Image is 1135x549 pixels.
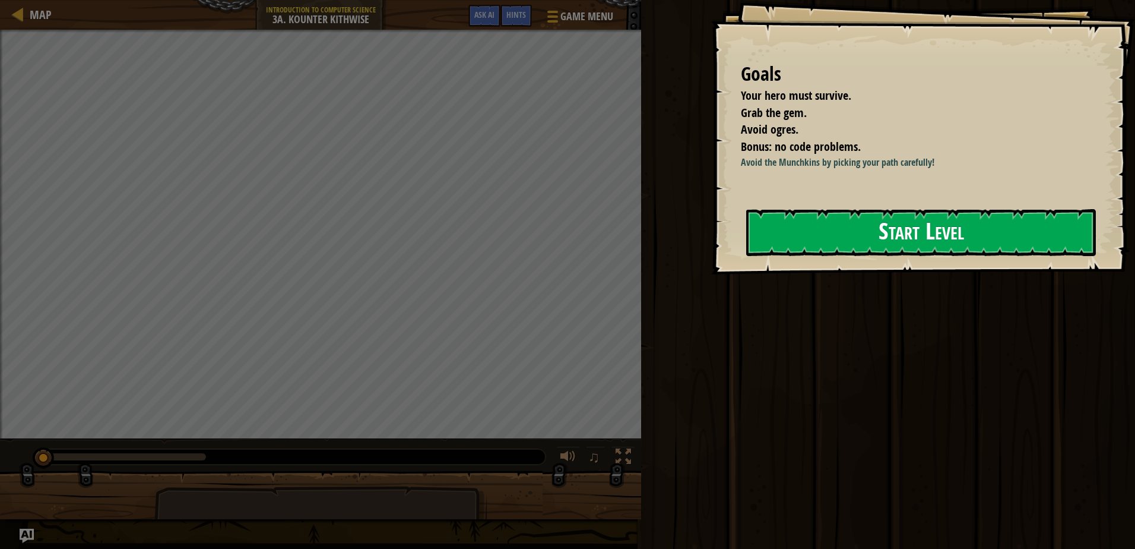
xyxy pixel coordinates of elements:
button: Ask AI [20,529,34,543]
button: Start Level [746,209,1096,256]
div: Goals [741,61,1093,88]
span: Ask AI [474,9,494,20]
button: Game Menu [538,5,620,33]
span: Bonus: no code problems. [741,138,861,154]
span: Avoid ogres. [741,121,798,137]
button: ♫ [586,446,606,471]
span: Hints [506,9,526,20]
button: Adjust volume [556,446,580,471]
p: Avoid the Munchkins by picking your path carefully! [741,156,1102,169]
li: Grab the gem. [726,105,1090,122]
li: Bonus: no code problems. [726,138,1090,156]
span: Map [30,7,52,23]
span: Your hero must survive. [741,87,851,103]
span: Game Menu [560,9,613,24]
button: Toggle fullscreen [611,446,635,471]
a: Map [24,7,52,23]
span: ♫ [588,448,600,466]
button: Ask AI [468,5,500,27]
li: Your hero must survive. [726,87,1090,105]
li: Avoid ogres. [726,121,1090,138]
span: Grab the gem. [741,105,807,121]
